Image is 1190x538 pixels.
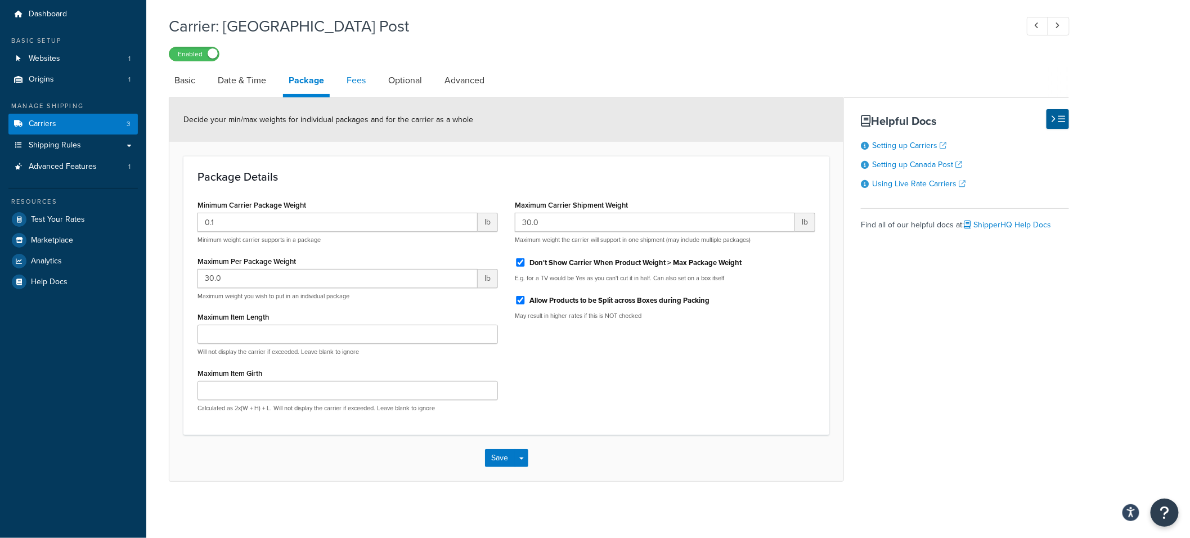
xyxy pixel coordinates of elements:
label: Maximum Item Girth [197,369,262,378]
a: Next Record [1048,17,1070,35]
a: Date & Time [212,67,272,94]
span: Dashboard [29,10,67,19]
span: 1 [128,54,131,64]
span: 3 [127,119,131,129]
span: lb [478,269,498,288]
div: Resources [8,197,138,207]
a: Marketplace [8,230,138,250]
span: Websites [29,54,60,64]
span: Origins [29,75,54,84]
span: Decide your min/max weights for individual packages and for the carrier as a whole [183,114,473,125]
a: ShipperHQ Help Docs [964,219,1051,231]
div: Basic Setup [8,36,138,46]
a: Previous Record [1027,17,1049,35]
a: Analytics [8,251,138,271]
a: Test Your Rates [8,209,138,230]
span: Advanced Features [29,162,97,172]
span: Shipping Rules [29,141,81,150]
a: Optional [383,67,428,94]
a: Advanced [439,67,490,94]
span: Test Your Rates [31,215,85,225]
a: Setting up Carriers [872,140,946,151]
span: Marketplace [31,236,73,245]
div: Manage Shipping [8,101,138,111]
h3: Helpful Docs [861,115,1069,127]
label: Don't Show Carrier When Product Weight > Max Package Weight [529,258,742,268]
a: Origins1 [8,69,138,90]
span: 1 [128,162,131,172]
a: Help Docs [8,272,138,292]
h1: Carrier: [GEOGRAPHIC_DATA] Post [169,15,1006,37]
a: Package [283,67,330,97]
div: Find all of our helpful docs at: [861,208,1069,233]
li: Origins [8,69,138,90]
span: Carriers [29,119,56,129]
span: 1 [128,75,131,84]
label: Maximum Item Length [197,313,269,321]
li: Advanced Features [8,156,138,177]
span: lb [478,213,498,232]
p: E.g. for a TV would be Yes as you can't cut it in half. Can also set on a box itself [515,274,815,283]
h3: Package Details [197,171,815,183]
span: lb [795,213,815,232]
label: Minimum Carrier Package Weight [197,201,306,209]
p: Will not display the carrier if exceeded. Leave blank to ignore [197,348,498,356]
a: Setting up Canada Post [872,159,962,171]
a: Shipping Rules [8,135,138,156]
button: Hide Help Docs [1047,109,1069,129]
label: Enabled [169,47,219,61]
li: Carriers [8,114,138,134]
span: Analytics [31,257,62,266]
li: Websites [8,48,138,69]
p: Maximum weight you wish to put in an individual package [197,292,498,301]
p: Maximum weight the carrier will support in one shipment (may include multiple packages) [515,236,815,244]
button: Open Resource Center [1151,499,1179,527]
button: Save [485,449,515,467]
a: Carriers3 [8,114,138,134]
a: Fees [341,67,371,94]
a: Basic [169,67,201,94]
p: Calculated as 2x(W + H) + L. Will not display the carrier if exceeded. Leave blank to ignore [197,404,498,413]
p: Minimum weight carrier supports in a package [197,236,498,244]
a: Using Live Rate Carriers [872,178,966,190]
label: Allow Products to be Split across Boxes during Packing [529,295,709,306]
span: Help Docs [31,277,68,287]
a: Websites1 [8,48,138,69]
p: May result in higher rates if this is NOT checked [515,312,815,320]
a: Dashboard [8,4,138,25]
a: Advanced Features1 [8,156,138,177]
label: Maximum Carrier Shipment Weight [515,201,628,209]
label: Maximum Per Package Weight [197,257,296,266]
